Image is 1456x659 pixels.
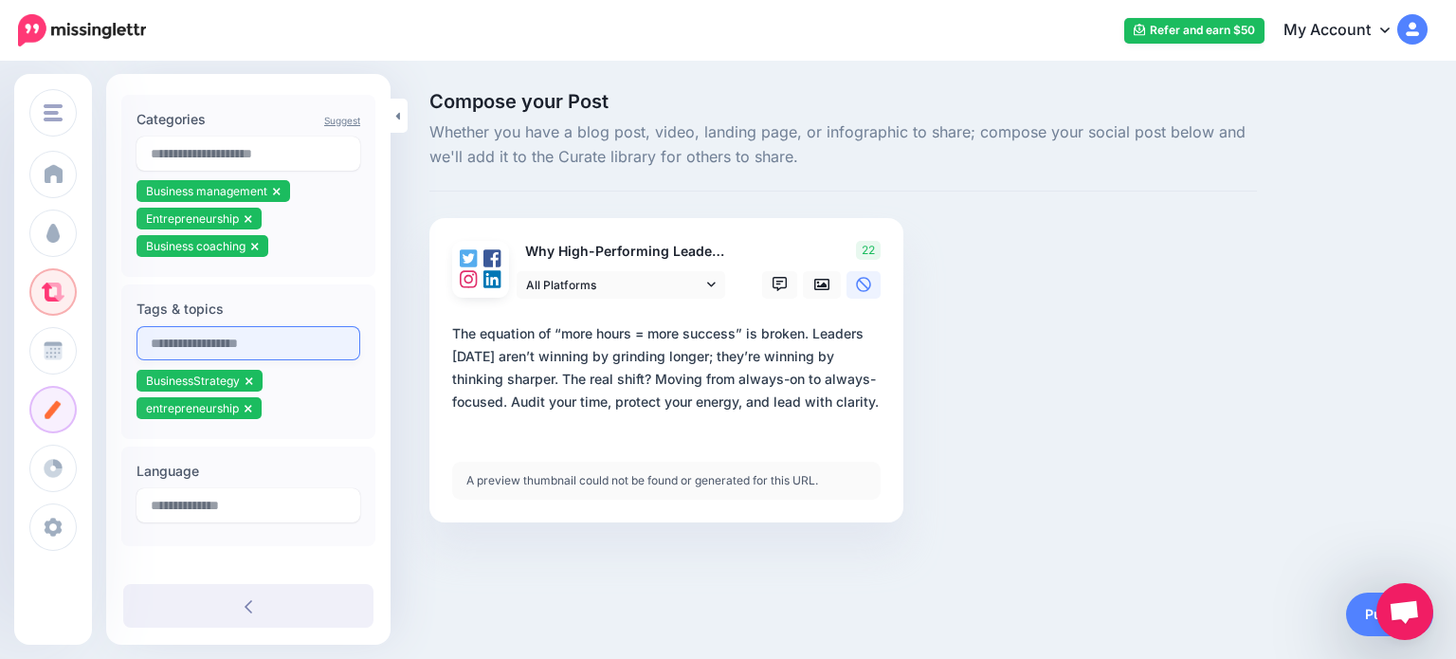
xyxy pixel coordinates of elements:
[136,298,360,320] label: Tags & topics
[146,211,239,226] span: Entrepreneurship
[136,108,360,131] label: Categories
[146,239,246,253] span: Business coaching
[18,14,146,46] img: Missinglettr
[1265,8,1428,54] a: My Account
[452,462,881,500] div: A preview thumbnail could not be found or generated for this URL.
[517,271,725,299] a: All Platforms
[146,401,239,415] span: entrepreneurship
[136,460,360,483] label: Language
[324,115,360,126] a: Suggest
[526,275,702,295] span: All Platforms
[1124,18,1265,44] a: Refer and earn $50
[517,241,727,263] p: Why High-Performing Leaders Are Choosing To Work Less (And Achieving More
[1346,593,1433,636] a: Publish
[452,322,888,413] div: The equation of “more hours = more success” is broken. Leaders [DATE] aren’t winning by grinding ...
[146,184,267,198] span: Business management
[429,92,1257,111] span: Compose your Post
[44,104,63,121] img: menu.png
[146,374,240,388] span: BusinessStrategy
[429,120,1257,170] span: Whether you have a blog post, video, landing page, or infographic to share; compose your social p...
[1376,583,1433,640] div: Open chat
[856,241,881,260] span: 22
